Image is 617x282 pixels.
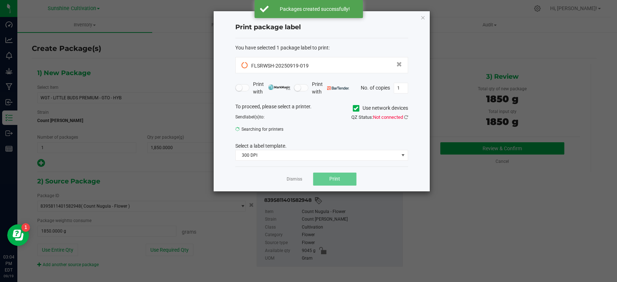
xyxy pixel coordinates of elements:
div: To proceed, please select a printer. [230,103,414,114]
span: Print [329,176,340,182]
span: FLSRWSH-20250919-019 [251,63,309,69]
iframe: Resource center [7,224,29,246]
span: Print with [312,81,349,96]
span: Pending Sync [241,61,249,69]
span: Send to: [235,114,265,120]
label: Use network devices [353,104,408,112]
span: 300 DPI [236,150,399,160]
span: You have selected 1 package label to print [235,45,329,51]
img: mark_magic_cybra.png [268,84,290,90]
span: Searching for printers [235,124,316,135]
img: bartender.png [327,86,349,90]
span: No. of copies [361,84,390,90]
iframe: Resource center unread badge [21,223,30,232]
a: Dismiss [287,176,302,182]
h4: Print package label [235,23,408,32]
div: Packages created successfully! [273,5,357,13]
button: Print [313,173,356,186]
div: : [235,44,408,52]
span: Not connected [373,114,403,120]
span: Print with [253,81,290,96]
div: Select a label template. [230,142,414,150]
span: label(s) [245,114,260,120]
span: QZ Status: [351,114,408,120]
